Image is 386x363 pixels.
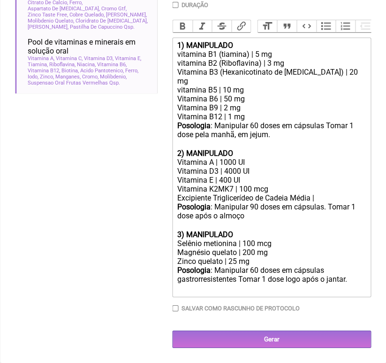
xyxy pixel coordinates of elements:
span: Vitamina E [115,55,141,62]
div: : Manipular 90 doses em cápsulas. Tomar 1 dose após o almoço ㅤ [177,202,366,230]
span: Cobre Quelado [69,12,105,18]
span: Molibdenio [100,74,127,80]
span: [PERSON_NAME] [28,24,68,30]
span: Vitamina A [28,55,54,62]
span: Cromo [82,74,98,80]
div: vitamina B2 (Riboflavina) | 3 mg [177,59,366,68]
span: Zinco [40,74,54,80]
label: Salvar como rascunho de Protocolo [182,305,300,312]
input: Gerar [173,331,371,348]
button: Code [297,20,317,32]
span: Molibdenio Quelato [28,18,74,24]
div: Vitamina B6 | 50 mg [177,94,366,103]
div: Vitamina K2MK7 | 100 mcg [177,185,366,193]
div: Vitamina B12 | 1 mg [177,112,366,121]
span: Riboflavina [49,62,76,68]
strong: 1) MANIPULADO [177,41,233,50]
span: Cloridrato De [MEDICAL_DATA] [76,18,148,24]
div: vitamina B1 (tiamina) | 5 mg [177,50,366,59]
div: Vitamina E | 400 UI [177,176,366,185]
div: Vitamina D3 | 4000 UI [177,167,366,176]
button: Decrease Level [355,20,375,32]
span: Cromo Gtf [101,6,127,12]
span: Vitamina D3 [84,55,114,62]
button: Bullets [316,20,336,32]
span: Niacina [77,62,96,68]
span: Aspartato De [MEDICAL_DATA] [28,6,100,12]
div: Excipiente Triglicerídeo de Cadeia Média | [177,193,366,202]
span: [PERSON_NAME] [106,12,147,18]
span: Biotina [61,68,79,74]
strong: 2) MANIPULADO [177,149,233,158]
button: Heading [257,20,277,32]
div: Vitamina A | 1000 UI [177,158,366,167]
span: Zinco Taste Free [28,12,68,18]
div: Magnésio quelato | 200 mg [177,248,366,257]
button: Bold [173,20,193,32]
strong: 3) MANIPULADO [177,230,233,239]
button: Numbers [336,20,356,32]
span: Vitamina B6 [97,62,127,68]
div: Selênio metionina | 100 mcg [177,239,366,248]
span: Pastilha De Capuccino Qsp [70,24,135,30]
div: Vitamina B3 (Hexanicotinato de [MEDICAL_DATA]) | 20 mg [177,68,366,85]
span: Vitamina B12 [28,68,60,74]
span: Pool de vitaminas e minerais em solução oral [28,38,150,55]
span: Suspensao Oral Frutas Vermelhas Qsp [28,80,120,86]
strong: Posologia [177,202,211,211]
span: Manganes [55,74,81,80]
button: Italic [192,20,212,32]
button: Quote [277,20,297,32]
span: Tiamina [28,62,48,68]
button: Strikethrough [212,20,232,32]
div: Zinco quelato | 25 mg [177,257,366,266]
div: Vitamina B9 | 2 mg [177,103,366,112]
span: Iodo [28,74,38,80]
button: Link [231,20,251,32]
div: vitamina B5 | 10 mg [177,85,366,94]
strong: Posologia [177,121,211,130]
strong: Posologia [177,266,211,275]
span: Acido Pantotenico [80,68,124,74]
div: : Manipular 60 doses em cápsulas Tomar 1 dose pela manhã, em jejum. ㅤ [177,121,366,149]
label: Duração [182,1,208,8]
span: Vitamina C [56,55,83,62]
div: : Manipular 60 doses em cápsulas gastrorresistentes Tomar 1 dose logo após o jantar. ㅤ [177,266,366,293]
span: Ferro [125,68,138,74]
